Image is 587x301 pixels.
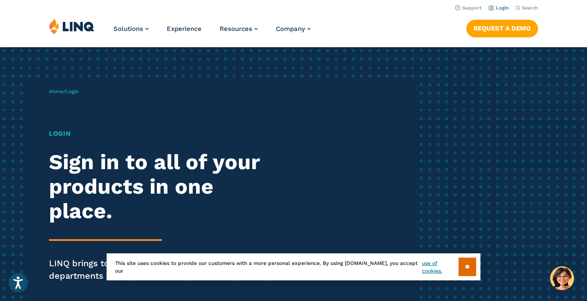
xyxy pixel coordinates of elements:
span: Solutions [113,25,143,33]
span: Resources [220,25,252,33]
a: use of cookies. [422,259,459,275]
p: LINQ brings together students, parents and all your departments to improve efficiency and transpa... [49,257,275,282]
nav: Primary Navigation [113,18,311,46]
a: Home [49,88,64,94]
a: Login [489,5,509,11]
a: Company [276,25,311,33]
span: Search [522,5,538,11]
a: Support [455,5,482,11]
a: Solutions [113,25,149,33]
span: Login [66,88,79,94]
a: Request a Demo [466,20,538,37]
h1: Login [49,129,275,139]
span: / [49,88,79,94]
div: This site uses cookies to provide our customers with a more personal experience. By using [DOMAIN... [107,253,480,280]
button: Hello, have a question? Let’s chat. [550,266,574,290]
a: Experience [167,25,202,33]
button: Open Search Bar [516,5,538,11]
a: Resources [220,25,258,33]
nav: Button Navigation [466,18,538,37]
img: LINQ | K‑12 Software [49,18,95,34]
h2: Sign in to all of your products in one place. [49,150,275,223]
span: Company [276,25,305,33]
